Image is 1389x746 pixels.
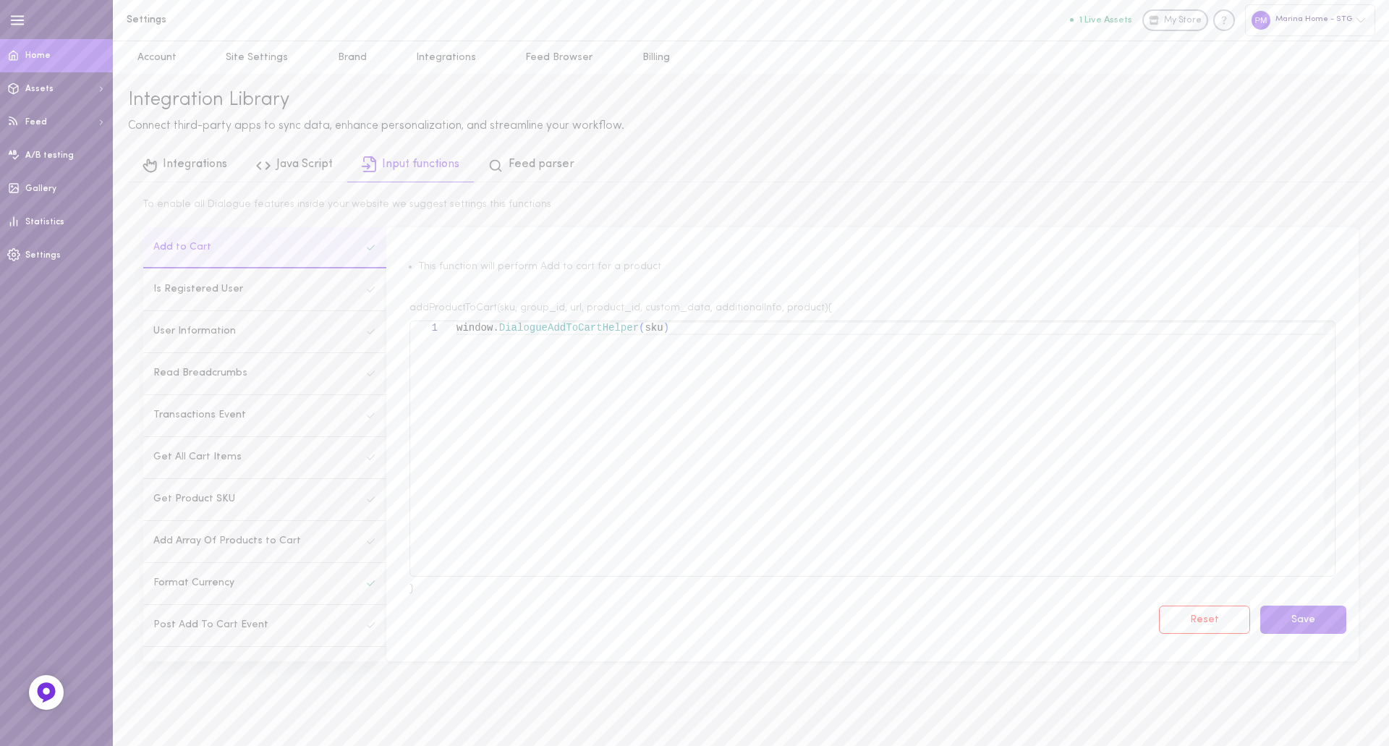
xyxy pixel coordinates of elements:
a: Brand [313,41,391,74]
span: A/B testing [25,151,74,160]
div: Connect third-party apps to sync data, enhance personalization, and streamline your workflow. [128,117,1374,135]
a: Integrations [128,150,242,182]
div: User Information [153,326,236,336]
a: Site Settings [201,41,313,74]
a: My Store [1142,9,1208,31]
a: Input functions [347,150,474,182]
div: Knowledge center [1213,9,1235,31]
div: Integration Library [128,89,1374,112]
span: Settings [25,251,61,260]
span: My Store [1164,14,1202,27]
li: This function will perform Add to cart for a product [419,261,1335,274]
div: Add Array Of Products to Cart [153,536,301,546]
a: Integrations [391,41,501,74]
span: window. [456,322,499,334]
span: Feed [25,118,47,127]
div: Read Breadcrumbs [153,368,247,378]
button: Save [1260,606,1346,634]
a: Feed parser [474,150,589,182]
a: 1 Live Assets [1070,15,1142,25]
div: Add to Cart [153,242,211,253]
div: Get All Cart Items [153,452,242,462]
div: Transactions Event [153,410,246,420]
div: Post Add To Cart Event [153,620,268,630]
span: DialogueAddToCartHelper [499,322,639,334]
a: Feed Browser [501,41,617,74]
span: sku [645,322,663,334]
a: Account [113,41,201,74]
span: ) [663,322,669,334]
span: To enable all Dialogue features inside your website we suggest settings this functions [143,198,1359,212]
a: Billing [618,41,694,74]
div: Format Currency [153,578,234,588]
span: Assets [25,85,54,93]
div: 1 [410,321,438,335]
div: Marina Home - STG [1245,4,1375,35]
img: Feedback Button [35,682,57,703]
h1: Settings [127,14,365,25]
span: Home [25,51,51,60]
span: Gallery [25,185,56,193]
pre: } [409,582,1335,596]
span: ( [639,322,645,334]
span: Statistics [25,218,64,226]
pre: addProductToCart(sku, group_id, url, product_id, custom_data, additionalInfo, product){ [409,301,1335,315]
a: Java Script [242,150,347,182]
button: 1 Live Assets [1070,15,1132,25]
div: Is Registered User [153,284,243,294]
button: Reset [1159,606,1250,634]
div: Get Product SKU [153,494,235,504]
